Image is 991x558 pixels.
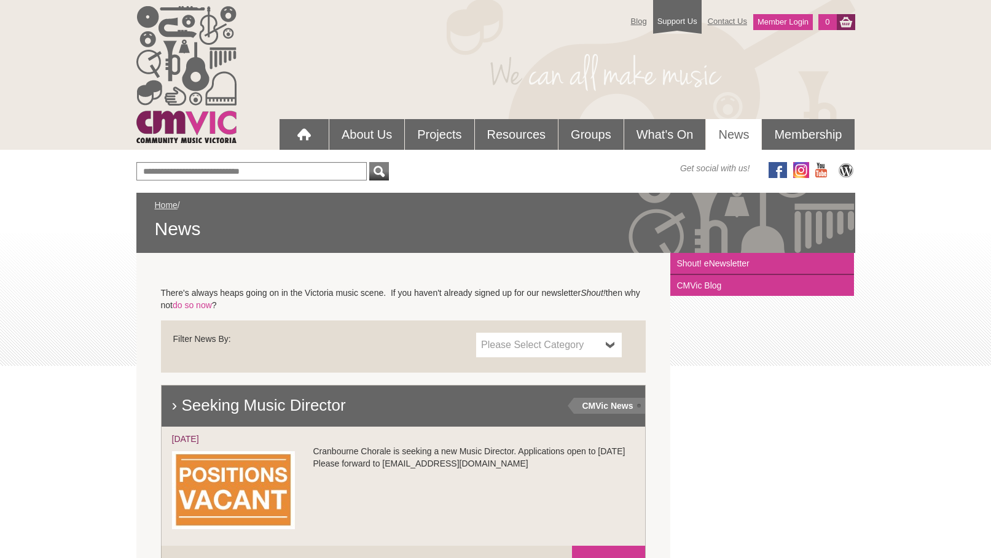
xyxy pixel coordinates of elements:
[702,10,753,32] a: Contact Us
[173,300,212,310] a: do so now
[481,338,601,352] span: Please Select Category
[581,288,605,298] em: Shout!
[624,119,706,150] a: What's On
[680,162,750,174] span: Get social with us!
[405,119,474,150] a: Projects
[161,287,646,311] p: There's always heaps going on in the Victoria music scene. If you haven't already signed up for o...
[582,401,633,411] strong: CMVic News
[475,119,558,150] a: Resources
[762,119,854,150] a: Membership
[329,119,404,150] a: About Us
[173,333,477,351] div: Filter News By:
[172,433,635,445] div: [DATE]
[753,14,813,30] a: Member Login
[670,253,854,275] a: Shout! eNewsletter
[155,217,837,241] span: News
[670,275,854,296] a: CMVic Blog
[818,14,836,30] a: 0
[161,385,646,546] li: Cranbourne Chorale is seeking a new Music Director. Applications open to [DATE] Please forward to...
[793,162,809,178] img: icon-instagram.png
[160,384,648,427] h2: › Seeking Music Director
[837,162,855,178] img: CMVic Blog
[136,6,237,143] img: cmvic_logo.png
[706,119,761,150] a: News
[476,333,622,357] a: Please Select Category
[155,199,837,241] div: /
[625,10,653,32] a: Blog
[155,200,178,210] a: Home
[558,119,624,150] a: Groups
[172,451,295,529] img: POSITION_vacant.jpg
